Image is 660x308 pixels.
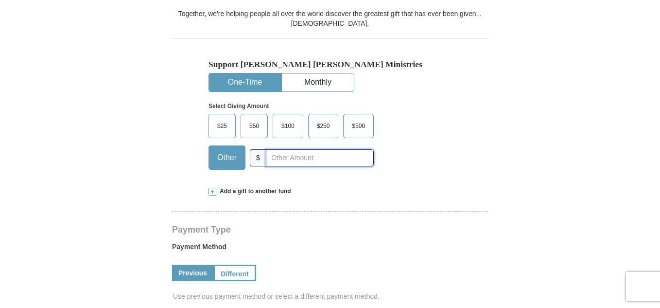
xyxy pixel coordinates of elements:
[172,9,488,28] div: Together, we're helping people all over the world discover the greatest gift that has ever been g...
[209,73,281,91] button: One-Time
[213,265,256,281] a: Different
[208,59,452,70] h5: Support [PERSON_NAME] [PERSON_NAME] Ministries
[212,119,232,133] span: $25
[208,103,269,109] strong: Select Giving Amount
[244,119,264,133] span: $50
[173,291,489,301] span: Use previous payment method or select a different payment method.
[172,242,488,256] label: Payment Method
[312,119,335,133] span: $250
[172,226,488,234] h4: Payment Type
[172,265,213,281] a: Previous
[216,187,291,196] span: Add a gift to another fund
[282,73,354,91] button: Monthly
[266,149,374,166] input: Other Amount
[347,119,370,133] span: $500
[277,119,299,133] span: $100
[212,150,242,165] span: Other
[250,149,266,166] span: $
